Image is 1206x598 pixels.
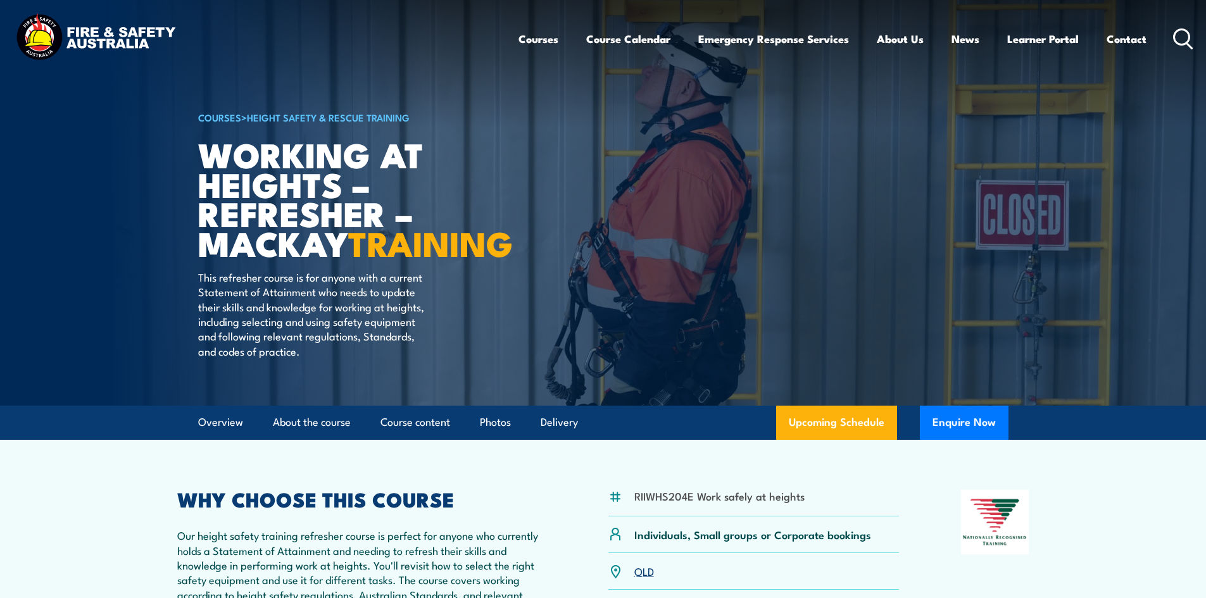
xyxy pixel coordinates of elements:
[634,489,805,503] li: RIIWHS204E Work safely at heights
[877,22,924,56] a: About Us
[1007,22,1079,56] a: Learner Portal
[348,216,513,268] strong: TRAINING
[198,110,241,124] a: COURSES
[518,22,558,56] a: Courses
[698,22,849,56] a: Emergency Response Services
[380,406,450,439] a: Course content
[273,406,351,439] a: About the course
[634,527,871,542] p: Individuals, Small groups or Corporate bookings
[1107,22,1146,56] a: Contact
[198,406,243,439] a: Overview
[198,139,511,258] h1: Working at heights – refresher – Mackay
[198,109,511,125] h6: >
[480,406,511,439] a: Photos
[198,270,429,358] p: This refresher course is for anyone with a current Statement of Attainment who needs to update th...
[920,406,1008,440] button: Enquire Now
[634,563,654,578] a: QLD
[952,22,979,56] a: News
[586,22,670,56] a: Course Calendar
[247,110,410,124] a: Height Safety & Rescue Training
[177,490,547,508] h2: WHY CHOOSE THIS COURSE
[961,490,1029,554] img: Nationally Recognised Training logo.
[776,406,897,440] a: Upcoming Schedule
[541,406,578,439] a: Delivery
